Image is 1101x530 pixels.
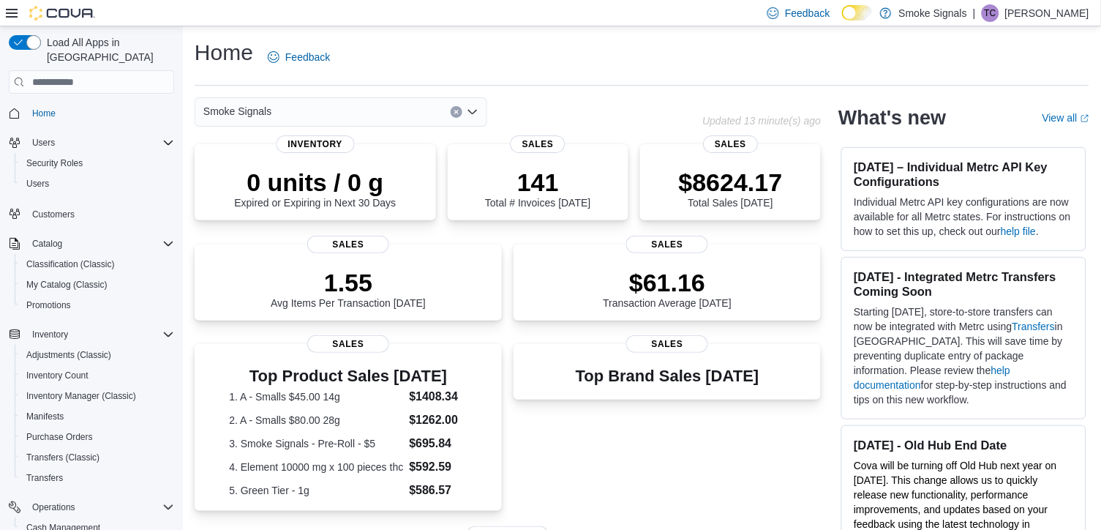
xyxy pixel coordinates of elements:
a: Promotions [20,296,77,314]
h3: [DATE] - Old Hub End Date [854,438,1074,452]
span: Promotions [26,299,71,311]
span: Transfers (Classic) [26,452,99,463]
button: Users [26,134,61,152]
span: Classification (Classic) [26,258,115,270]
h1: Home [195,38,253,67]
div: Transaction Average [DATE] [604,268,732,309]
span: Sales [307,236,389,253]
span: Inventory [32,329,68,340]
div: Total Sales [DATE] [679,168,783,209]
span: My Catalog (Classic) [20,276,174,294]
span: Inventory Manager (Classic) [20,387,174,405]
span: Feedback [785,6,830,20]
span: Inventory Count [26,370,89,381]
span: Sales [307,335,389,353]
dd: $1408.34 [409,388,467,406]
svg: External link [1081,114,1089,123]
a: Manifests [20,408,69,425]
span: Home [26,104,174,122]
button: Home [3,102,180,124]
img: Cova [29,6,95,20]
span: Security Roles [20,154,174,172]
p: Individual Metrc API key configurations are now available for all Metrc states. For instructions ... [854,195,1074,239]
button: Classification (Classic) [15,254,180,275]
button: Transfers [15,468,180,488]
span: Security Roles [26,157,83,169]
span: Load All Apps in [GEOGRAPHIC_DATA] [41,35,174,64]
button: Transfers (Classic) [15,447,180,468]
span: Users [26,134,174,152]
span: Operations [26,499,174,516]
button: Inventory Count [15,365,180,386]
span: Inventory Manager (Classic) [26,390,136,402]
a: Home [26,105,61,122]
button: Inventory Manager (Classic) [15,386,180,406]
span: Manifests [20,408,174,425]
dt: 1. A - Smalls $45.00 14g [229,389,403,404]
p: $8624.17 [679,168,783,197]
a: Users [20,175,55,193]
span: Classification (Classic) [20,255,174,273]
span: Adjustments (Classic) [26,349,111,361]
p: Smoke Signals [899,4,967,22]
dt: 3. Smoke Signals - Pre-Roll - $5 [229,436,403,451]
span: Operations [32,501,75,513]
a: View allExternal link [1042,112,1089,124]
span: Sales [626,236,708,253]
button: Catalog [26,235,68,253]
a: Inventory Manager (Classic) [20,387,142,405]
a: Classification (Classic) [20,255,121,273]
div: Total # Invoices [DATE] [485,168,590,209]
button: Inventory [3,324,180,345]
h3: Top Brand Sales [DATE] [576,367,759,385]
dt: 2. A - Smalls $80.00 28g [229,413,403,428]
span: Transfers (Classic) [20,449,174,466]
span: Users [26,178,49,190]
button: Adjustments (Classic) [15,345,180,365]
h3: [DATE] – Individual Metrc API Key Configurations [854,160,1074,189]
a: Purchase Orders [20,428,99,446]
p: 141 [485,168,590,197]
span: Purchase Orders [26,431,93,443]
dt: 5. Green Tier - 1g [229,483,403,498]
button: Users [3,132,180,153]
span: Inventory Count [20,367,174,384]
a: Transfers (Classic) [20,449,105,466]
div: Tory Chickite [982,4,999,22]
span: Catalog [32,238,62,250]
button: My Catalog (Classic) [15,275,180,295]
h2: What's new [838,106,946,130]
dt: 4. Element 10000 mg x 100 pieces thc [229,460,403,474]
p: | [973,4,976,22]
button: Operations [3,497,180,518]
dd: $592.59 [409,458,467,476]
button: Customers [3,203,180,224]
a: help file [1001,225,1036,237]
span: TC [985,4,996,22]
span: Customers [26,204,174,223]
p: Updated 13 minute(s) ago [703,115,822,127]
span: My Catalog (Classic) [26,279,108,291]
p: [PERSON_NAME] [1005,4,1089,22]
dd: $1262.00 [409,411,467,429]
input: Dark Mode [842,5,873,20]
a: My Catalog (Classic) [20,276,113,294]
dd: $695.84 [409,435,467,452]
button: Clear input [451,106,462,118]
span: Transfers [26,472,63,484]
span: Customers [32,209,75,220]
span: Sales [703,135,758,153]
span: Inventory [26,326,174,343]
a: Inventory Count [20,367,94,384]
span: Transfers [20,469,174,487]
a: Customers [26,206,80,223]
span: Users [20,175,174,193]
p: Starting [DATE], store-to-store transfers can now be integrated with Metrc using in [GEOGRAPHIC_D... [854,305,1074,407]
button: Open list of options [467,106,478,118]
a: Security Roles [20,154,89,172]
span: Promotions [20,296,174,314]
button: Promotions [15,295,180,316]
span: Catalog [26,235,174,253]
button: Operations [26,499,81,516]
span: Manifests [26,411,64,422]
